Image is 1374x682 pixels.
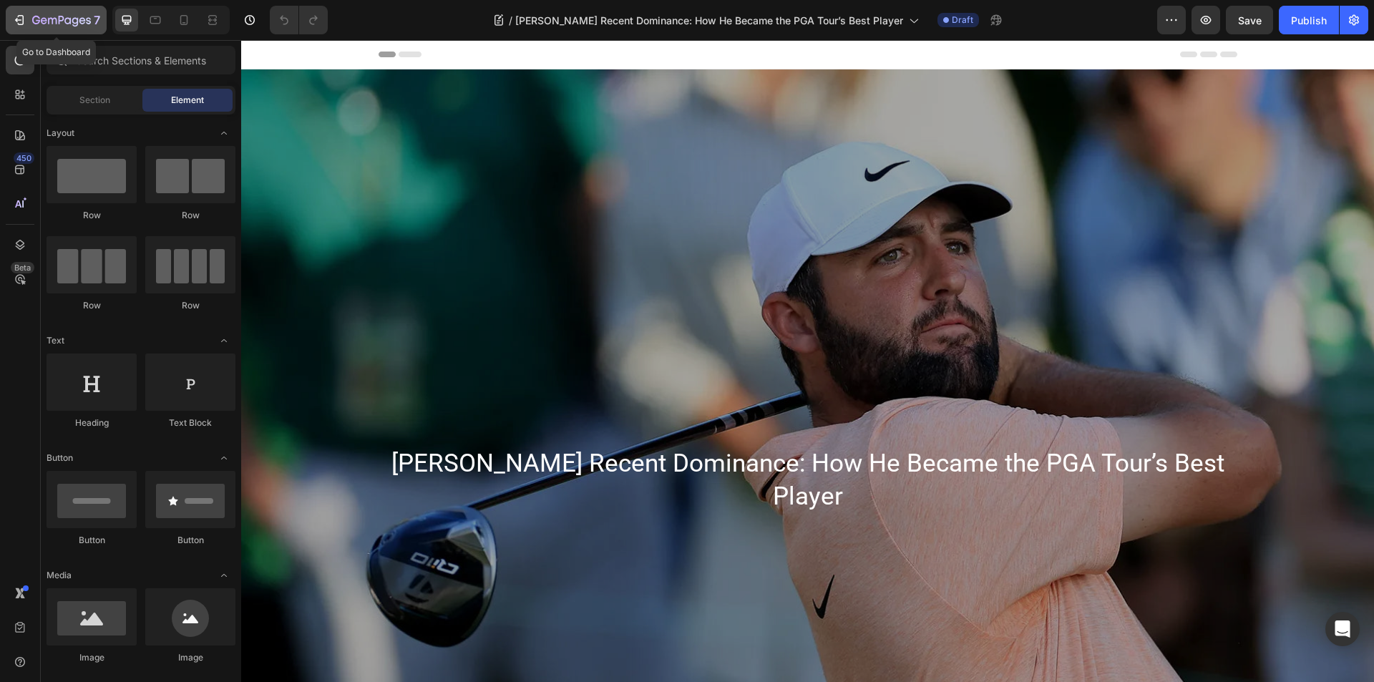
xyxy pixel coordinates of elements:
span: Draft [952,14,973,26]
div: Undo/Redo [270,6,328,34]
button: 7 [6,6,107,34]
span: Toggle open [213,564,235,587]
span: Text [47,334,64,347]
span: [PERSON_NAME] Recent Dominance: How He Became the PGA Tour’s Best Player [515,13,903,28]
div: Open Intercom Messenger [1325,612,1360,646]
span: Element [171,94,204,107]
p: 7 [94,11,100,29]
div: Text Block [145,416,235,429]
div: Image [145,651,235,664]
span: Toggle open [213,447,235,469]
input: Search Sections & Elements [47,46,235,74]
div: 450 [14,152,34,164]
span: Save [1238,14,1262,26]
iframe: Design area [241,40,1374,682]
span: Section [79,94,110,107]
button: Publish [1279,6,1339,34]
div: Publish [1291,13,1327,28]
div: Heading [47,416,137,429]
span: Media [47,569,72,582]
span: Layout [47,127,74,140]
div: Row [47,299,137,312]
div: Beta [11,262,34,273]
div: Button [145,534,235,547]
div: Button [47,534,137,547]
span: Toggle open [213,122,235,145]
div: Row [145,209,235,222]
span: / [509,13,512,28]
button: Save [1226,6,1273,34]
div: Row [145,299,235,312]
span: Button [47,452,73,464]
span: Toggle open [213,329,235,352]
div: Row [47,209,137,222]
div: Image [47,651,137,664]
